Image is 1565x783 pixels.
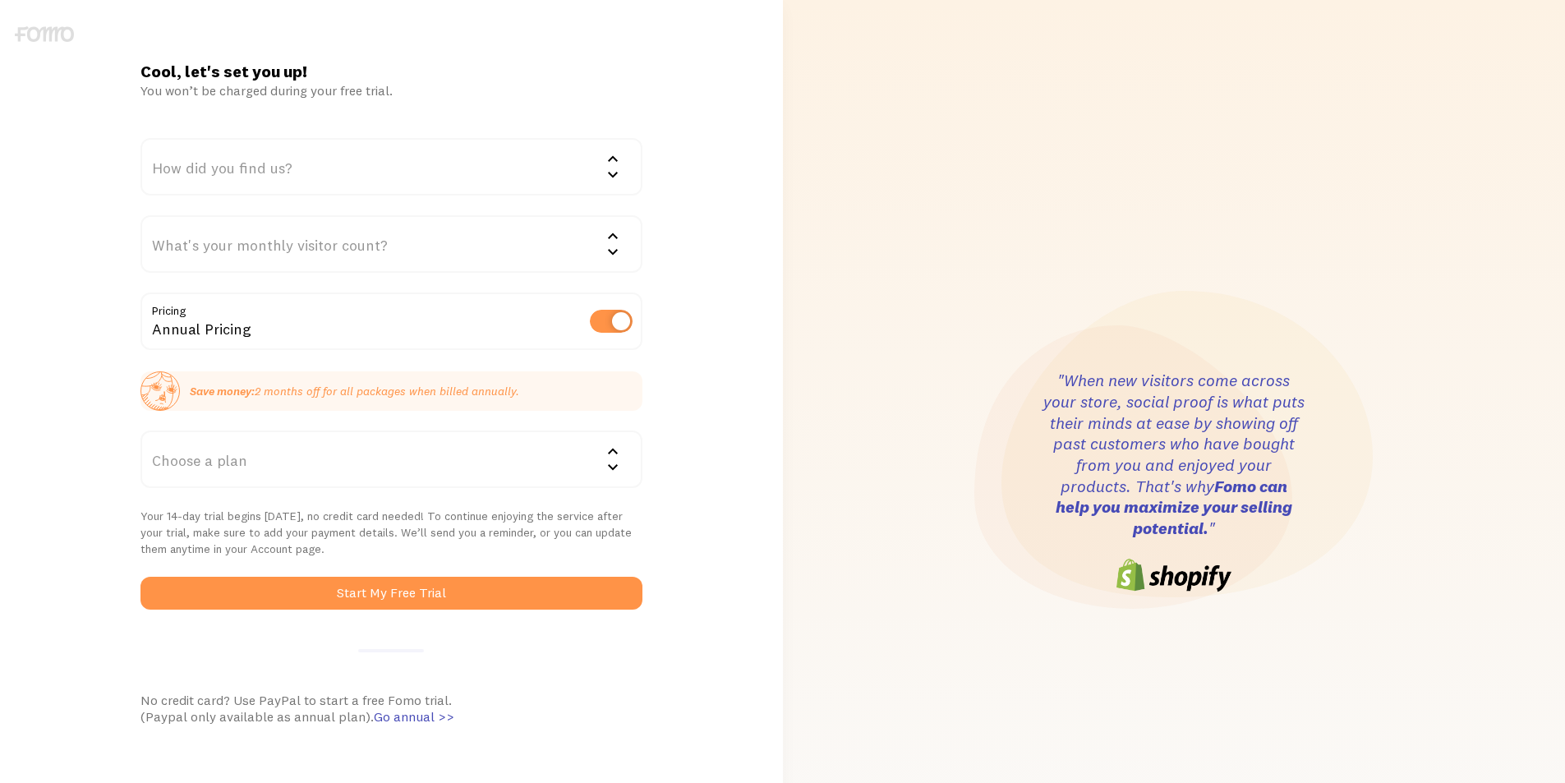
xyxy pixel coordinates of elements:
[140,692,642,725] div: No credit card? Use PayPal to start a free Fomo trial. (Paypal only available as annual plan).
[374,708,454,725] span: Go annual >>
[140,508,642,557] p: Your 14-day trial begins [DATE], no credit card needed! To continue enjoying the service after yo...
[15,26,74,42] img: fomo-logo-gray-b99e0e8ada9f9040e2984d0d95b3b12da0074ffd48d1e5cb62ac37fc77b0b268.svg
[1116,559,1231,592] img: shopify-logo-6cb0242e8808f3daf4ae861e06351a6977ea544d1a5c563fd64e3e69b7f1d4c4.png
[140,577,642,610] button: Start My Free Trial
[140,82,642,99] div: You won’t be charged during your free trial.
[190,383,519,399] p: 2 months off for all packages when billed annually.
[140,292,642,352] div: Annual Pricing
[140,215,642,273] div: What's your monthly visitor count?
[1043,370,1305,539] h3: "When new visitors come across your store, social proof is what puts their minds at ease by showi...
[140,61,642,82] h1: Cool, let's set you up!
[140,431,642,488] div: Choose a plan
[190,384,255,398] strong: Save money:
[140,138,642,196] div: How did you find us?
